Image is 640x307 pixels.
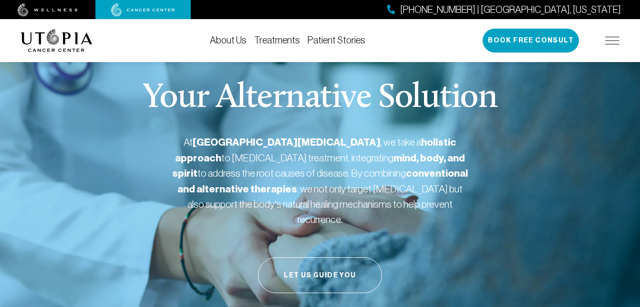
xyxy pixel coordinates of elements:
a: About Us [210,35,247,45]
strong: conventional and alternative therapies [177,167,468,195]
button: Book Free Consult [483,29,579,53]
p: At , we take a to [MEDICAL_DATA] treatment, integrating to address the root causes of disease. By... [172,135,468,227]
a: [PHONE_NUMBER] | [GEOGRAPHIC_DATA], [US_STATE] [387,3,621,17]
img: logo [21,29,93,52]
a: Patient Stories [308,35,365,45]
img: icon-hamburger [605,37,619,44]
button: Let Us Guide You [258,257,382,293]
strong: [GEOGRAPHIC_DATA][MEDICAL_DATA] [193,136,381,148]
img: cancer center [111,3,175,17]
strong: holistic approach [175,136,456,164]
span: [PHONE_NUMBER] | [GEOGRAPHIC_DATA], [US_STATE] [400,3,621,17]
a: Treatments [254,35,300,45]
img: wellness [18,3,78,17]
p: Your Alternative Solution [143,81,497,116]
